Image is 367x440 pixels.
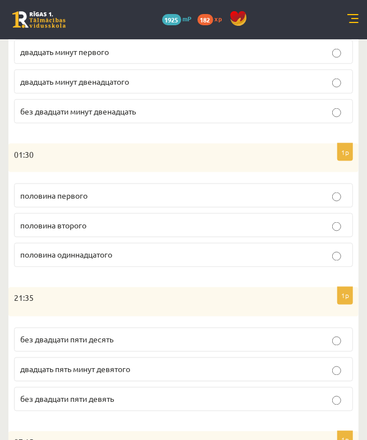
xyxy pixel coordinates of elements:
[20,47,109,57] span: двадцать минут первого
[14,293,297,304] p: 21:35
[20,394,114,404] span: без двадцати пяти девять
[337,143,353,161] p: 1p
[183,14,192,23] span: mP
[20,76,129,86] span: двадцать минут двенадцатого
[332,366,341,375] input: двадцать пять минут девятого
[162,14,181,25] span: 1925
[332,192,341,201] input: половина первого
[332,337,341,346] input: без двадцати пяти десять
[337,287,353,305] p: 1p
[332,222,341,231] input: половина второго
[20,250,112,260] span: половина одиннадцатого
[332,252,341,261] input: половина одиннадцатого
[12,11,66,28] a: Rīgas 1. Tālmācības vidusskola
[215,14,222,23] span: xp
[20,106,136,116] span: без двадцати минут двенадцать
[332,49,341,58] input: двадцать минут первого
[198,14,213,25] span: 182
[332,79,341,88] input: двадцать минут двенадцатого
[332,108,341,117] input: без двадцати минут двенадцать
[332,396,341,405] input: без двадцати пяти девять
[20,220,86,230] span: половина второго
[20,190,88,200] span: половина первого
[198,14,228,23] a: 182 xp
[20,334,113,345] span: без двадцати пяти десять
[14,149,297,161] p: 01:30
[20,364,130,374] span: двадцать пять минут девятого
